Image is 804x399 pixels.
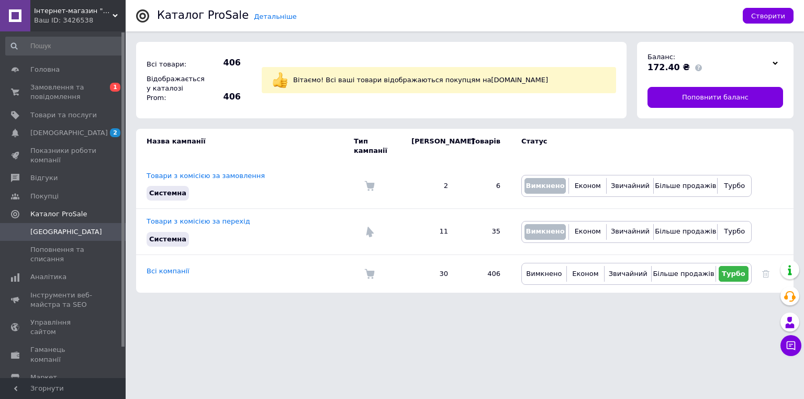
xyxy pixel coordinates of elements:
td: 11 [401,209,459,254]
span: Системна [149,235,186,243]
button: Турбо [720,224,749,240]
span: Управління сайтом [30,318,97,337]
a: Всі компанії [147,267,189,275]
input: Пошук [5,37,124,56]
span: 172.40 ₴ [647,62,690,72]
img: Комісія за замовлення [364,181,375,191]
span: Вимкнено [526,182,564,190]
button: Більше продажів [654,266,712,282]
button: Більше продажів [656,178,714,194]
span: Турбо [724,227,745,235]
span: Системна [149,189,186,197]
span: Звичайний [611,182,650,190]
span: [DEMOGRAPHIC_DATA] [30,128,108,138]
span: Економ [575,182,601,190]
a: Товари з комісією за перехід [147,217,250,225]
span: Звичайний [611,227,650,235]
span: Економ [575,227,601,235]
td: Товарів [459,129,511,163]
span: Головна [30,65,60,74]
span: 406 [204,57,241,69]
td: [PERSON_NAME] [401,129,459,163]
img: :+1: [272,72,288,88]
span: 2 [110,128,120,137]
span: Економ [572,270,598,278]
td: 6 [459,163,511,209]
span: Звичайний [609,270,647,278]
a: Детальніше [254,13,297,20]
img: Комісія за замовлення [364,269,375,279]
div: Всі товари: [144,57,202,72]
div: Вітаємо! Всі ваші товари відображаються покупцям на [DOMAIN_NAME] [291,73,608,87]
span: Баланс: [647,53,675,61]
button: Турбо [720,178,749,194]
button: Створити [743,8,794,24]
span: [GEOGRAPHIC_DATA] [30,227,102,237]
button: Економ [572,224,604,240]
span: Відгуки [30,173,58,183]
button: Вимкнено [524,266,564,282]
td: Тип кампанії [354,129,401,163]
span: Вимкнено [526,270,562,278]
span: Товари та послуги [30,110,97,120]
button: Економ [569,266,601,282]
img: Комісія за перехід [364,227,375,237]
span: Каталог ProSale [30,209,87,219]
span: Інтернет-магазин "Petrov shop" [34,6,113,16]
span: 406 [204,91,241,103]
button: Турбо [719,266,749,282]
td: 2 [401,163,459,209]
button: Звичайний [609,178,651,194]
td: 30 [401,254,459,293]
div: Ваш ID: 3426538 [34,16,126,25]
a: Поповнити баланс [647,87,783,108]
div: Відображається у каталозі Prom: [144,72,202,106]
span: 1 [110,83,120,92]
td: Назва кампанії [136,129,354,163]
span: Інструменти веб-майстра та SEO [30,291,97,309]
span: Аналітика [30,272,66,282]
td: 35 [459,209,511,254]
button: Більше продажів [656,224,714,240]
span: Більше продажів [653,270,714,278]
span: Більше продажів [655,182,716,190]
span: Поповнення та списання [30,245,97,264]
span: Турбо [724,182,745,190]
span: Поповнити баланс [682,93,749,102]
span: Більше продажів [655,227,716,235]
td: 406 [459,254,511,293]
span: Показники роботи компанії [30,146,97,165]
button: Економ [572,178,604,194]
button: Звичайний [607,266,649,282]
a: Товари з комісією за замовлення [147,172,265,180]
div: Каталог ProSale [157,10,249,21]
span: Створити [751,12,785,20]
button: Вимкнено [524,224,566,240]
td: Статус [511,129,752,163]
button: Чат з покупцем [780,335,801,356]
span: Вимкнено [526,227,564,235]
span: Замовлення та повідомлення [30,83,97,102]
span: Покупці [30,192,59,201]
span: Турбо [722,270,745,278]
button: Вимкнено [524,178,566,194]
a: Видалити [762,270,769,278]
span: Гаманець компанії [30,345,97,364]
span: Маркет [30,373,57,382]
button: Звичайний [609,224,651,240]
